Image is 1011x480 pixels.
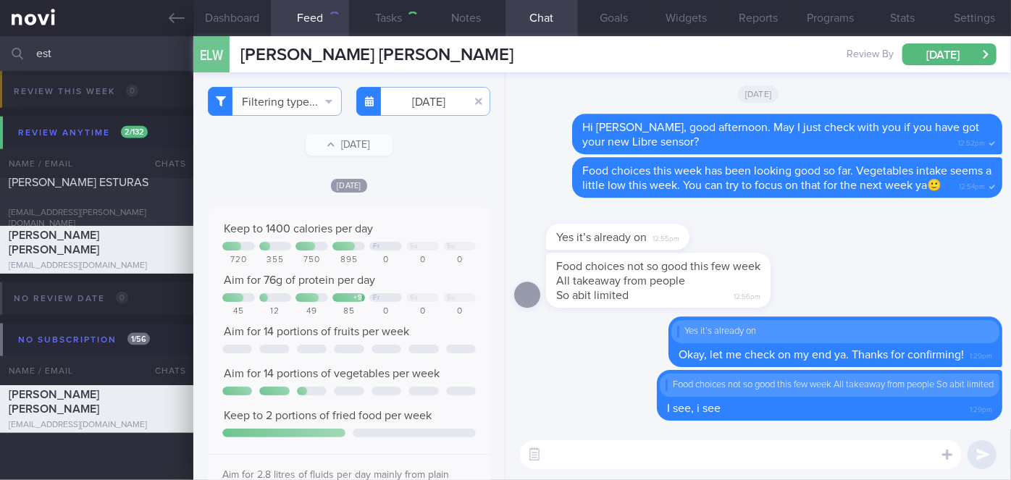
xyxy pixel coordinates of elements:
span: Keep to 1400 calories per day [224,223,373,235]
div: ELW [190,28,233,83]
div: Su [447,243,455,250]
div: 0 [443,255,476,266]
span: 2 / 132 [121,126,148,138]
div: Chats [135,356,193,385]
span: So abit limited [556,290,629,301]
span: [PERSON_NAME] ESTURAS [9,177,148,188]
button: [DATE] [902,43,997,65]
div: + 9 [353,294,361,302]
span: [PERSON_NAME] [PERSON_NAME] [9,230,99,256]
div: 0 [406,255,439,266]
span: Food choices not so good this few week [556,261,760,272]
span: [DATE] [738,85,779,103]
div: Sa [410,243,418,250]
div: 355 [259,255,292,266]
span: [PERSON_NAME] [PERSON_NAME] [240,46,514,64]
div: Sa [410,294,418,302]
span: Review By [847,49,894,62]
div: 49 [295,306,328,317]
span: [DATE] [331,179,367,193]
div: Yes it’s already on [677,326,994,337]
div: 0 [369,306,402,317]
div: Review anytime [14,123,151,143]
span: Okay, let me check on my end ya. Thanks for confirming! [679,349,964,361]
div: 45 [222,306,255,317]
div: 895 [332,255,365,266]
div: 0 [443,306,476,317]
div: No subscription [14,330,154,350]
span: 0 [126,85,138,97]
div: 0 [369,255,402,266]
span: I see, i see [667,403,721,414]
div: 85 [332,306,365,317]
div: No review date [10,289,132,308]
div: Chats [135,149,193,178]
span: Keep to 2 portions of fried food per week [224,410,432,421]
button: Filtering type... [208,87,342,116]
div: 720 [222,255,255,266]
span: Food choices this week has been looking good so far. Vegetables intake seems a little low this we... [582,165,991,191]
div: Food choices not so good this few week All takeaway from people So abit limited [666,379,994,391]
span: All takeaway from people [556,275,685,287]
span: 1 / 56 [127,333,150,345]
span: Aim for 14 portions of fruits per week [224,326,409,337]
span: Yes it’s already on [556,232,647,243]
span: 12:54pm [959,178,985,192]
span: Aim for 76g of protein per day [224,274,375,286]
div: Su [447,294,455,302]
span: 1:29pm [970,348,992,361]
button: [DATE] [306,134,393,156]
div: 0 [406,306,439,317]
span: Aim for 14 portions of vegetables per week [224,368,440,379]
span: 0 [116,292,128,304]
div: Fr [373,294,379,302]
div: Review this week [10,82,142,101]
span: 12:52pm [958,135,985,148]
div: [EMAIL_ADDRESS][DOMAIN_NAME] [9,261,185,271]
span: 1:29pm [970,401,992,415]
div: [EMAIL_ADDRESS][DOMAIN_NAME] [9,420,185,431]
div: Fr [373,243,379,250]
span: 12:55pm [653,230,679,244]
span: [PERSON_NAME] [PERSON_NAME] [9,389,99,415]
div: 12 [259,306,292,317]
span: 12:56pm [734,288,760,302]
div: 750 [295,255,328,266]
span: Hi [PERSON_NAME], good afternoon. May I just check with you if you have got your new Libre sensor? [582,122,979,148]
div: [EMAIL_ADDRESS][PERSON_NAME][DOMAIN_NAME] [9,208,185,230]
